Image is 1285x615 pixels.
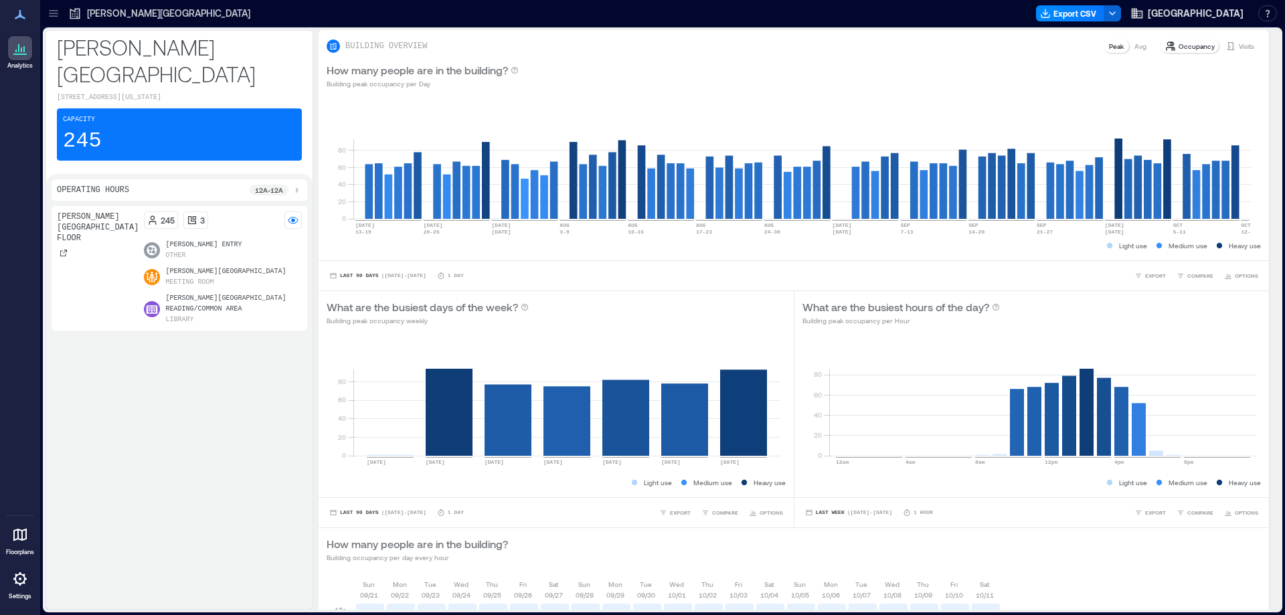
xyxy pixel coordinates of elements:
text: SEP [1037,222,1047,228]
text: 8am [975,459,985,465]
tspan: 60 [338,396,346,404]
p: Medium use [1169,477,1207,488]
button: OPTIONS [746,506,786,519]
tspan: 40 [338,180,346,188]
p: 10/08 [883,590,902,600]
p: BUILDING OVERVIEW [345,41,427,52]
p: Wed [669,579,684,590]
text: [DATE] [367,459,386,465]
button: [GEOGRAPHIC_DATA] [1126,3,1248,24]
button: Last 90 Days |[DATE]-[DATE] [327,506,429,519]
text: SEP [968,222,978,228]
p: Fri [950,579,958,590]
p: 09/22 [391,590,409,600]
text: [DATE] [492,222,511,228]
p: Thu [486,579,498,590]
tspan: 80 [338,146,346,154]
p: Tue [640,579,652,590]
text: 12pm [1045,459,1057,465]
p: [STREET_ADDRESS][US_STATE] [57,92,302,103]
tspan: 60 [813,391,821,399]
text: 17-23 [696,229,712,235]
text: AUG [696,222,706,228]
text: 3-9 [560,229,570,235]
p: 10/10 [945,590,963,600]
p: 12a - 12a [255,185,283,195]
p: Fri [735,579,742,590]
p: 3 [200,215,205,226]
p: Library [165,315,193,325]
p: What are the busiest hours of the day? [802,299,989,315]
text: [DATE] [424,222,443,228]
text: 13-19 [355,229,371,235]
p: Fri [519,579,527,590]
p: Light use [1119,477,1147,488]
p: 1 Day [448,509,464,517]
p: Sun [578,579,590,590]
p: 10/07 [853,590,871,600]
tspan: 60 [338,163,346,171]
p: Mon [824,579,838,590]
p: Building peak occupancy per Hour [802,315,1000,326]
p: What are the busiest days of the week? [327,299,518,315]
p: Floorplans [6,548,34,556]
span: EXPORT [670,509,691,517]
span: COMPARE [1187,272,1213,280]
p: Sat [764,579,774,590]
p: 1 Hour [914,509,933,517]
p: Building peak occupancy per Day [327,78,519,89]
p: Sun [794,579,806,590]
p: 09/24 [452,590,470,600]
p: Heavy use [1229,477,1261,488]
tspan: 20 [338,197,346,205]
tspan: 20 [813,431,821,439]
a: Floorplans [2,519,38,560]
p: 245 [161,215,175,226]
p: [PERSON_NAME] Entry [165,240,242,250]
text: [DATE] [485,459,504,465]
p: Sat [549,579,558,590]
p: 10/03 [730,590,748,600]
tspan: 40 [813,411,821,419]
a: Analytics [3,32,37,74]
p: 09/28 [576,590,594,600]
p: 09/26 [514,590,532,600]
text: [DATE] [1105,229,1124,235]
text: AUG [628,222,638,228]
p: Thu [701,579,713,590]
p: Heavy use [1229,240,1261,251]
p: 10/11 [976,590,994,600]
button: OPTIONS [1221,269,1261,282]
p: Occupancy [1179,41,1215,52]
button: OPTIONS [1221,506,1261,519]
p: [PERSON_NAME][GEOGRAPHIC_DATA] Floor [57,211,139,244]
p: 10/06 [822,590,840,600]
p: Medium use [1169,240,1207,251]
tspan: 0 [342,214,346,222]
text: OCT [1173,222,1183,228]
text: [DATE] [492,229,511,235]
text: [DATE] [833,229,852,235]
button: EXPORT [657,506,693,519]
p: 09/30 [637,590,655,600]
p: 09/27 [545,590,563,600]
p: Avg [1134,41,1146,52]
span: [GEOGRAPHIC_DATA] [1148,7,1244,20]
p: 10/01 [668,590,686,600]
p: Visits [1239,41,1254,52]
p: 09/25 [483,590,501,600]
text: [DATE] [1105,222,1124,228]
button: COMPARE [1174,506,1216,519]
tspan: 0 [342,451,346,459]
span: COMPARE [712,509,738,517]
text: 12am [836,459,849,465]
tspan: 40 [338,414,346,422]
text: OCT [1241,222,1251,228]
p: Other [165,250,185,261]
button: Export CSV [1036,5,1104,21]
text: 7-13 [900,229,913,235]
p: Thu [917,579,929,590]
p: 09/29 [606,590,624,600]
p: Sun [363,579,375,590]
a: Settings [4,563,36,604]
